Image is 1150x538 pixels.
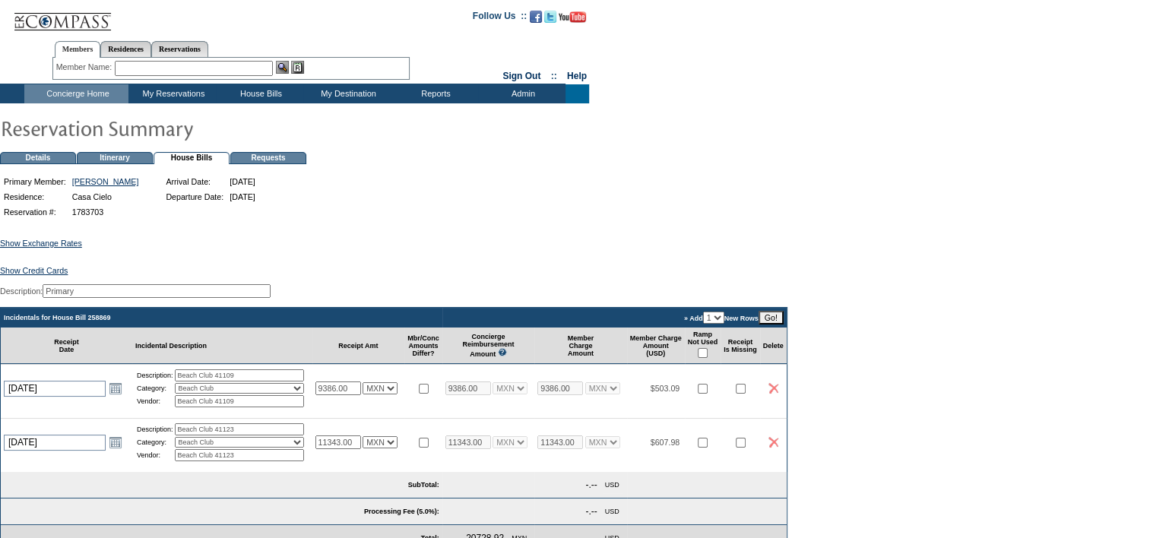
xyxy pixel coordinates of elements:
td: [DATE] [227,190,258,204]
td: Mbr/Conc Amounts Differ? [404,328,442,364]
span: :: [551,71,557,81]
a: [PERSON_NAME] [72,177,139,186]
td: House Bills [216,84,303,103]
a: Subscribe to our YouTube Channel [559,15,586,24]
td: Vendor: [137,395,173,407]
td: Receipt Is Missing [721,328,760,364]
span: $503.09 [651,384,680,393]
a: Open the calendar popup. [107,434,124,451]
td: Processing Fee (5.0%): [1,498,442,525]
img: Subscribe to our YouTube Channel [559,11,586,23]
a: Open the calendar popup. [107,380,124,397]
td: House Bills [154,152,230,164]
div: Member Name: [56,61,115,74]
td: USD [602,476,623,493]
img: icon_delete2.gif [768,383,778,394]
td: Description: [137,423,173,435]
td: Reservation #: [2,205,68,219]
img: Reservations [291,61,304,74]
td: Receipt Date [1,328,132,364]
input: Go! [759,311,784,324]
td: Receipt Amt [312,328,405,364]
td: Member Charge Amount (USD) [627,328,685,364]
td: Arrival Date: [163,175,226,188]
a: Follow us on Twitter [544,15,556,24]
img: Become our fan on Facebook [530,11,542,23]
td: Description: [137,369,173,381]
img: questionMark_lightBlue.gif [498,348,507,356]
td: Follow Us :: [473,9,527,27]
td: Casa Cielo [70,190,141,204]
td: Requests [230,152,306,164]
td: Departure Date: [163,190,226,204]
td: Vendor: [137,449,173,461]
a: Sign Out [502,71,540,81]
td: » Add New Rows [442,308,787,328]
img: icon_delete2.gif [768,437,778,448]
td: Reports [391,84,478,103]
td: Itinerary [77,152,153,164]
a: Members [55,41,101,58]
td: 1783703 [70,205,141,219]
td: Admin [478,84,565,103]
a: Reservations [151,41,208,57]
td: Incidental Description [132,328,312,364]
a: Help [567,71,587,81]
td: -.-- [582,503,600,520]
td: Residence: [2,190,68,204]
img: View [276,61,289,74]
td: SubTotal: [1,472,442,498]
a: Residences [100,41,151,57]
td: Delete [760,328,787,364]
td: [DATE] [227,175,258,188]
td: -.-- [582,476,600,493]
td: My Reservations [128,84,216,103]
span: $607.98 [651,438,680,447]
td: Primary Member: [2,175,68,188]
td: Category: [137,383,173,394]
td: Incidentals for House Bill 258869 [1,308,442,328]
td: Member Charge Amount [534,328,627,364]
td: Category: [137,437,173,448]
td: Concierge Reimbursement Amount [442,328,535,364]
img: Follow us on Twitter [544,11,556,23]
td: USD [602,503,623,520]
td: Concierge Home [24,84,128,103]
td: My Destination [303,84,391,103]
a: Become our fan on Facebook [530,15,542,24]
td: Ramp Not Used [685,328,721,364]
